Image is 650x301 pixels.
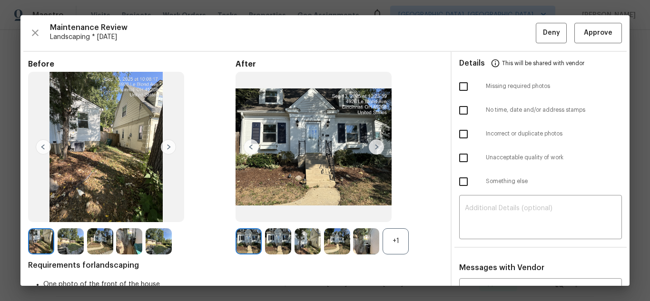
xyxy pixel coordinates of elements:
li: One photo of the front of the house [43,280,443,289]
span: Before [28,59,236,69]
span: Messages with Vendor [459,264,544,272]
img: left-chevron-button-url [36,139,51,155]
img: right-chevron-button-url [161,139,176,155]
span: Deny [543,27,560,39]
div: No time, date and/or address stamps [452,98,630,122]
button: Deny [536,23,567,43]
span: Details [459,52,485,75]
div: Something else [452,170,630,194]
span: This will be shared with vendor [502,52,584,75]
span: Incorrect or duplicate photos [486,130,622,138]
div: Unacceptable quality of work [452,146,630,170]
img: right-chevron-button-url [369,139,384,155]
div: Incorrect or duplicate photos [452,122,630,146]
span: No time, date and/or address stamps [486,106,622,114]
span: Landscaping * [DATE] [50,32,536,42]
button: Approve [574,23,622,43]
span: Maintenance Review [50,23,536,32]
span: Approve [584,27,612,39]
div: Missing required photos [452,75,630,98]
span: Missing required photos [486,82,622,90]
span: Unacceptable quality of work [486,154,622,162]
span: Requirements for landscaping [28,261,443,270]
span: After [236,59,443,69]
div: +1 [383,228,409,254]
span: Something else [486,177,622,185]
img: left-chevron-button-url [244,139,259,155]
